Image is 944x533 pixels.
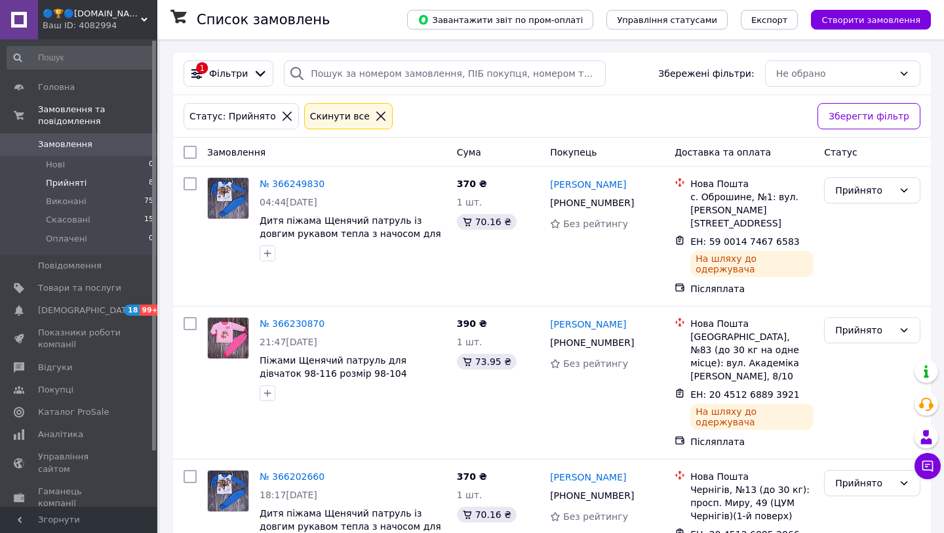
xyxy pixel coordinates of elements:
span: 370 ₴ [457,471,487,482]
span: Управління статусами [617,15,717,25]
div: Чернігів, №13 (до 30 кг): просп. Миру, 49 (ЦУМ Чернігів)(1-й поверх) [690,483,814,522]
img: Фото товару [208,178,248,219]
span: 1 шт. [457,337,482,347]
a: № 366202660 [260,471,324,482]
span: 18 [125,305,140,316]
span: Виконані [46,196,87,207]
div: Прийнято [835,323,894,337]
div: 73.95 ₴ [457,354,517,370]
a: Створити замовлення [798,14,931,24]
a: Фото товару [207,470,249,512]
a: [PERSON_NAME] [550,178,626,191]
div: На шляху до одержувача [690,251,814,277]
button: Чат з покупцем [914,453,941,479]
div: Прийнято [835,183,894,198]
span: 🔵🏆🔵Sonika.shop [43,8,141,20]
span: Скасовані [46,214,90,226]
span: Товари та послуги [38,282,121,294]
div: 70.16 ₴ [457,214,517,230]
span: Головна [38,81,75,93]
span: Фільтри [209,67,248,80]
span: Покупці [38,384,73,396]
button: Завантажити звіт по пром-оплаті [407,10,593,30]
div: [PHONE_NUMBER] [547,486,637,505]
span: Показники роботи компанії [38,327,121,351]
span: 04:44[DATE] [260,197,317,207]
span: Замовлення [207,147,265,158]
span: Прийняті [46,177,87,189]
div: Нова Пошта [690,470,814,483]
span: Замовлення та повідомлення [38,104,157,127]
span: 0 [149,159,153,171]
div: Не обрано [776,66,894,81]
div: [GEOGRAPHIC_DATA], №83 (до 30 кг на одне місце): вул. Академіка [PERSON_NAME], 8/10 [690,330,814,383]
span: Створити замовлення [821,15,920,25]
div: [PHONE_NUMBER] [547,194,637,212]
span: Управління сайтом [38,451,121,475]
span: Повідомлення [38,260,102,272]
span: Без рейтингу [563,511,628,522]
span: 370 ₴ [457,179,487,189]
a: № 366230870 [260,318,324,329]
span: 18:17[DATE] [260,490,317,500]
div: Нова Пошта [690,177,814,190]
a: [PERSON_NAME] [550,471,626,484]
img: Фото товару [208,471,248,511]
a: Дитя піжама Щенячий патруль із довгим рукавом тепла з начосом для хлопчика 98-116 розмір 110-116 [260,215,441,252]
div: Статус: Прийнято [187,109,279,123]
a: Фото товару [207,317,249,359]
span: Завантажити звіт по пром-оплаті [418,14,583,26]
span: Доставка та оплата [675,147,771,158]
div: 70.16 ₴ [457,507,517,522]
div: Післяплата [690,435,814,448]
span: Каталог ProSale [38,406,109,418]
span: 1 шт. [457,490,482,500]
span: ЕН: 59 0014 7467 6583 [690,236,800,247]
a: Фото товару [207,177,249,219]
span: 390 ₴ [457,318,487,329]
span: Без рейтингу [563,358,628,369]
a: Піжами Щенячий патруль для дівчаток 98-116 розмір 98-104 [260,355,407,379]
span: 1 шт. [457,197,482,207]
div: [PHONE_NUMBER] [547,333,637,352]
img: Фото товару [208,318,248,358]
input: Пошук [7,46,155,70]
a: № 366249830 [260,179,324,189]
span: Cума [457,147,481,158]
div: Ваш ID: 4082994 [43,20,157,32]
span: Зберегти фільтр [829,109,909,123]
span: Гаманець компанії [38,486,121,509]
a: [PERSON_NAME] [550,318,626,331]
span: 21:47[DATE] [260,337,317,347]
span: [DEMOGRAPHIC_DATA] [38,305,135,316]
span: Нові [46,159,65,171]
span: 8 [149,177,153,189]
div: Cкинути все [307,109,372,123]
button: Зберегти фільтр [817,103,920,129]
button: Експорт [741,10,798,30]
span: Відгуки [38,362,72,373]
span: 15 [144,214,153,226]
span: Статус [824,147,857,158]
span: 75 [144,196,153,207]
span: 99+ [140,305,161,316]
div: Прийнято [835,476,894,490]
span: Покупець [550,147,597,158]
span: Без рейтингу [563,219,628,229]
input: Пошук за номером замовлення, ПІБ покупця, номером телефону, Email, номером накладної [284,60,606,87]
span: 0 [149,233,153,245]
div: с. Оброшине, №1: вул. [PERSON_NAME][STREET_ADDRESS] [690,190,814,230]
span: Замовлення [38,139,92,150]
div: Нова Пошта [690,317,814,330]
span: Оплачені [46,233,87,245]
button: Управління статусами [606,10,728,30]
h1: Список замовлень [197,12,330,28]
button: Створити замовлення [811,10,931,30]
div: Післяплата [690,282,814,295]
span: ЕН: 20 4512 6889 3921 [690,389,800,400]
span: Експорт [751,15,788,25]
span: Аналітика [38,429,83,440]
div: На шляху до одержувача [690,404,814,430]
